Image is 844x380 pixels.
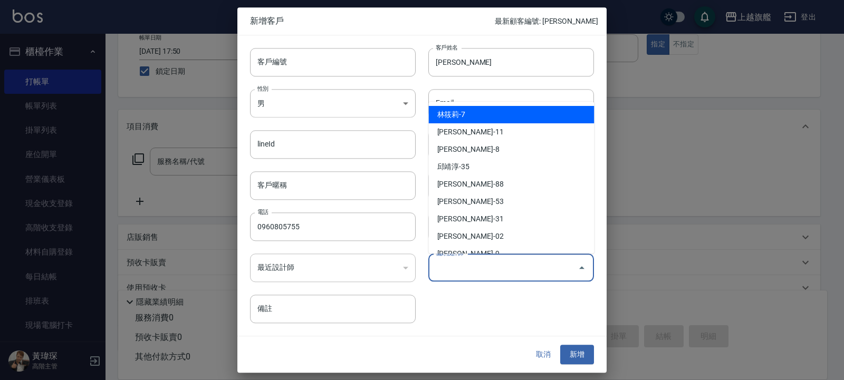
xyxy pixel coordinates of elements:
[495,16,598,27] p: 最新顧客編號: [PERSON_NAME]
[526,345,560,365] button: 取消
[257,208,268,216] label: 電話
[429,228,594,245] li: [PERSON_NAME]-02
[560,345,594,365] button: 新增
[573,259,590,276] button: Close
[429,210,594,228] li: [PERSON_NAME]-31
[429,106,594,123] li: 林筱莉-7
[250,89,416,118] div: 男
[429,123,594,141] li: [PERSON_NAME]-11
[429,158,594,176] li: 邱靖淳-35
[257,84,268,92] label: 性別
[429,193,594,210] li: [PERSON_NAME]-53
[250,16,495,26] span: 新增客戶
[429,176,594,193] li: [PERSON_NAME]-88
[436,43,458,51] label: 客戶姓名
[429,245,594,262] li: [PERSON_NAME]-9
[429,141,594,158] li: [PERSON_NAME]-8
